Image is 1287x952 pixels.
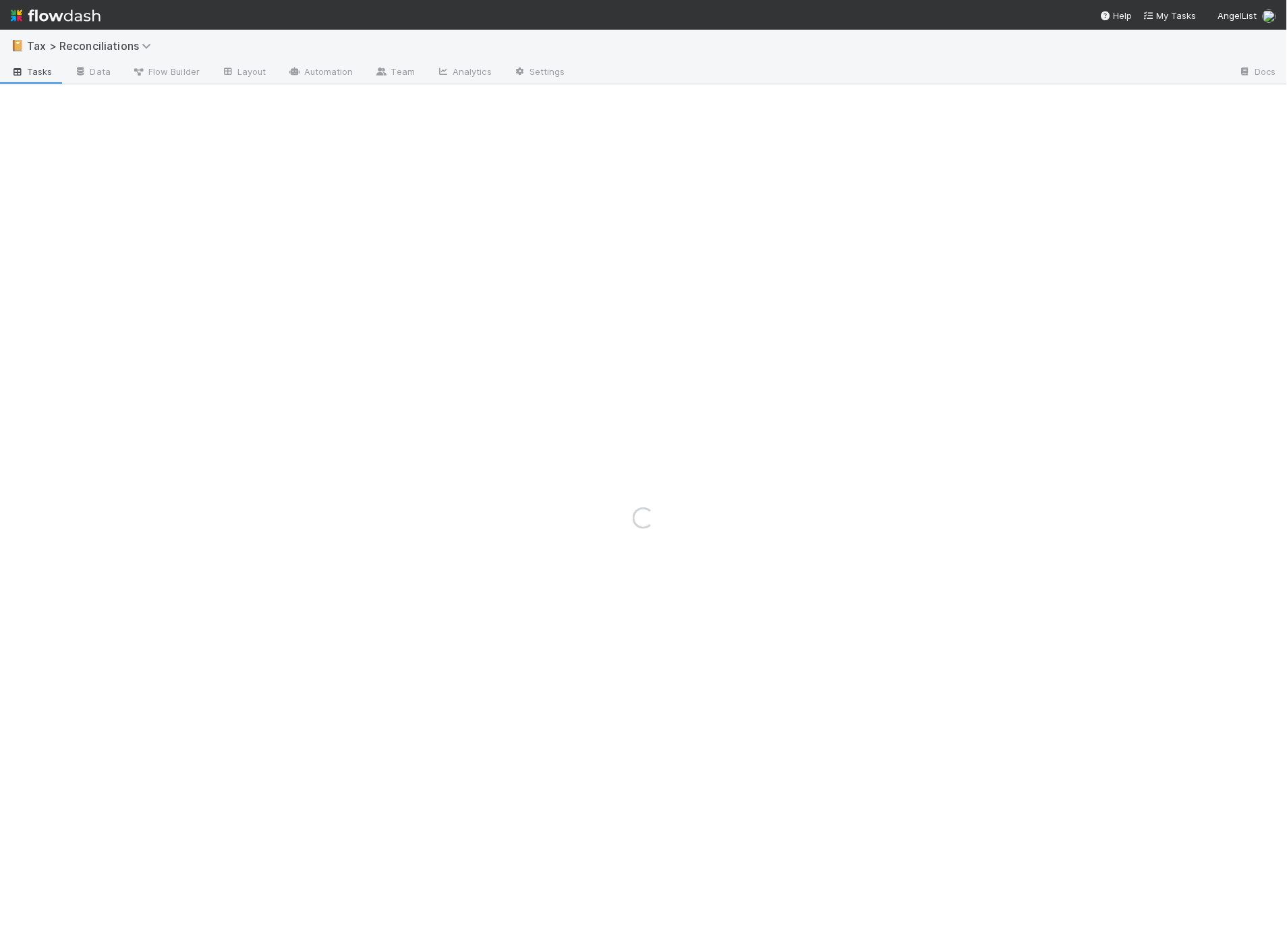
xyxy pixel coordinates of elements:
span: Tax > Reconciliations [27,39,158,53]
span: Tasks [11,65,53,78]
a: Settings [503,62,576,84]
a: Docs [1228,62,1287,84]
a: Analytics [426,62,503,84]
img: avatar_cc3a00d7-dd5c-4a2f-8d58-dd6545b20c0d.png [1263,9,1276,23]
a: Data [63,62,121,84]
span: Flow Builder [132,65,200,78]
img: logo-inverted-e16ddd16eac7371096b0.svg [11,4,101,27]
a: Flow Builder [121,62,210,84]
a: Automation [277,62,364,84]
div: Help [1100,9,1133,22]
span: My Tasks [1143,10,1197,21]
a: My Tasks [1143,9,1197,22]
span: 📔 [11,40,24,51]
span: AngelList [1218,10,1257,21]
a: Team [364,62,426,84]
a: Layout [210,62,277,84]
